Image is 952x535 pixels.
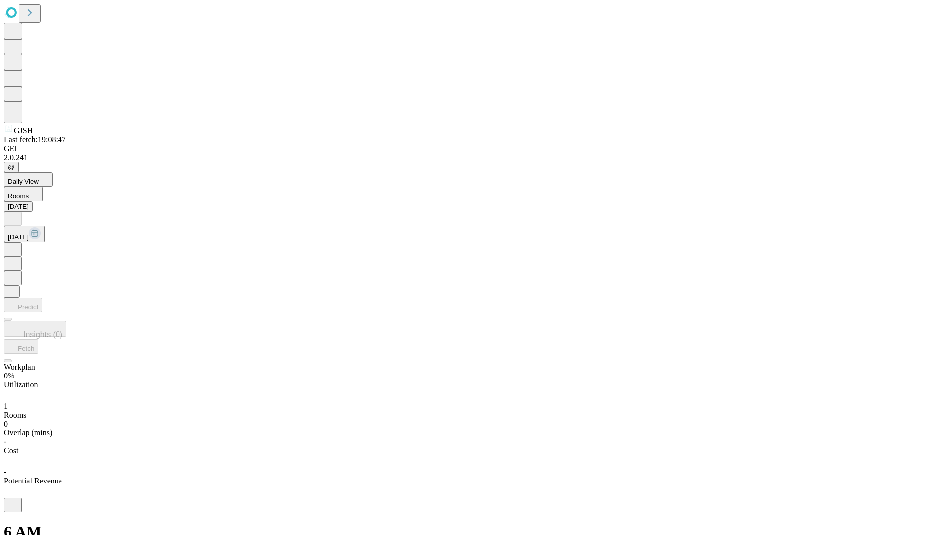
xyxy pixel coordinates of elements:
button: Daily View [4,172,53,187]
span: Daily View [8,178,39,185]
span: 0% [4,372,14,380]
span: [DATE] [8,233,29,241]
span: Overlap (mins) [4,428,52,437]
span: Potential Revenue [4,477,62,485]
button: [DATE] [4,226,45,242]
div: 2.0.241 [4,153,948,162]
span: Rooms [8,192,29,200]
button: [DATE] [4,201,33,212]
span: Rooms [4,411,26,419]
span: Utilization [4,380,38,389]
div: GEI [4,144,948,153]
span: - [4,437,6,446]
button: Rooms [4,187,43,201]
span: @ [8,163,15,171]
button: Fetch [4,339,38,354]
span: - [4,468,6,476]
span: GJSH [14,126,33,135]
span: 1 [4,402,8,410]
button: Predict [4,298,42,312]
span: 0 [4,420,8,428]
span: Last fetch: 19:08:47 [4,135,66,144]
button: Insights (0) [4,321,66,337]
span: Cost [4,446,18,455]
span: Workplan [4,363,35,371]
button: @ [4,162,19,172]
span: Insights (0) [23,330,62,339]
